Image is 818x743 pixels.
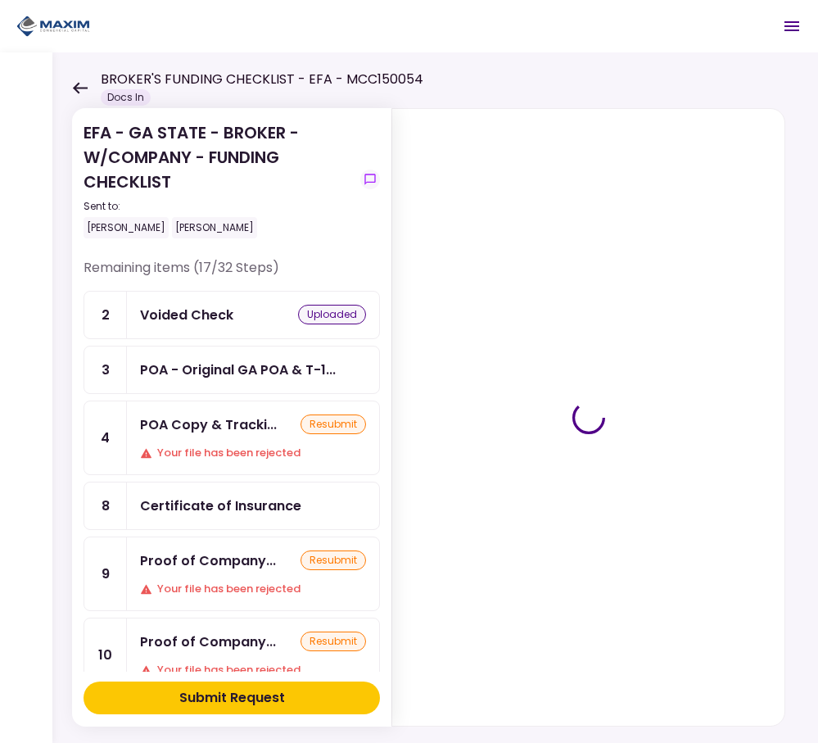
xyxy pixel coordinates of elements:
div: POA - Original GA POA & T-146 [140,360,336,380]
button: Open menu [772,7,811,46]
button: show-messages [360,170,380,189]
div: POA Copy & Tracking Receipt [140,415,277,435]
div: [PERSON_NAME] [172,217,257,238]
div: Your file has been rejected [140,445,366,461]
div: Submit Request [179,688,285,708]
div: Remaining items (17/32 Steps) [84,258,380,291]
a: 3POA - Original GA POA & T-146 [84,346,380,394]
div: 9 [84,537,127,610]
a: 4POA Copy & Tracking ReceiptresubmitYour file has been rejected [84,401,380,475]
a: 9Proof of Company OwnershipresubmitYour file has been rejected [84,537,380,611]
div: 3 [84,347,127,393]
button: Submit Request [84,682,380,714]
div: resubmit [301,415,366,434]
div: uploaded [298,305,366,324]
div: 2 [84,292,127,338]
a: 2Voided Checkuploaded [84,291,380,339]
div: Your file has been rejected [140,581,366,597]
div: EFA - GA STATE - BROKER - W/COMPANY - FUNDING CHECKLIST [84,120,354,238]
div: resubmit [301,632,366,651]
div: [PERSON_NAME] [84,217,169,238]
a: 8Certificate of Insurance [84,482,380,530]
div: resubmit [301,550,366,570]
a: 10Proof of Company FEINresubmitYour file has been rejected [84,618,380,692]
div: 4 [84,401,127,474]
div: Certificate of Insurance [140,496,301,516]
div: Your file has been rejected [140,662,366,678]
div: 10 [84,618,127,691]
div: Sent to: [84,199,354,214]
div: 8 [84,482,127,529]
div: Proof of Company Ownership [140,550,276,571]
div: Proof of Company FEIN [140,632,276,652]
h1: BROKER'S FUNDING CHECKLIST - EFA - MCC150054 [101,70,423,89]
div: Docs In [101,89,151,106]
img: Partner icon [16,14,90,39]
div: Voided Check [140,305,233,325]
